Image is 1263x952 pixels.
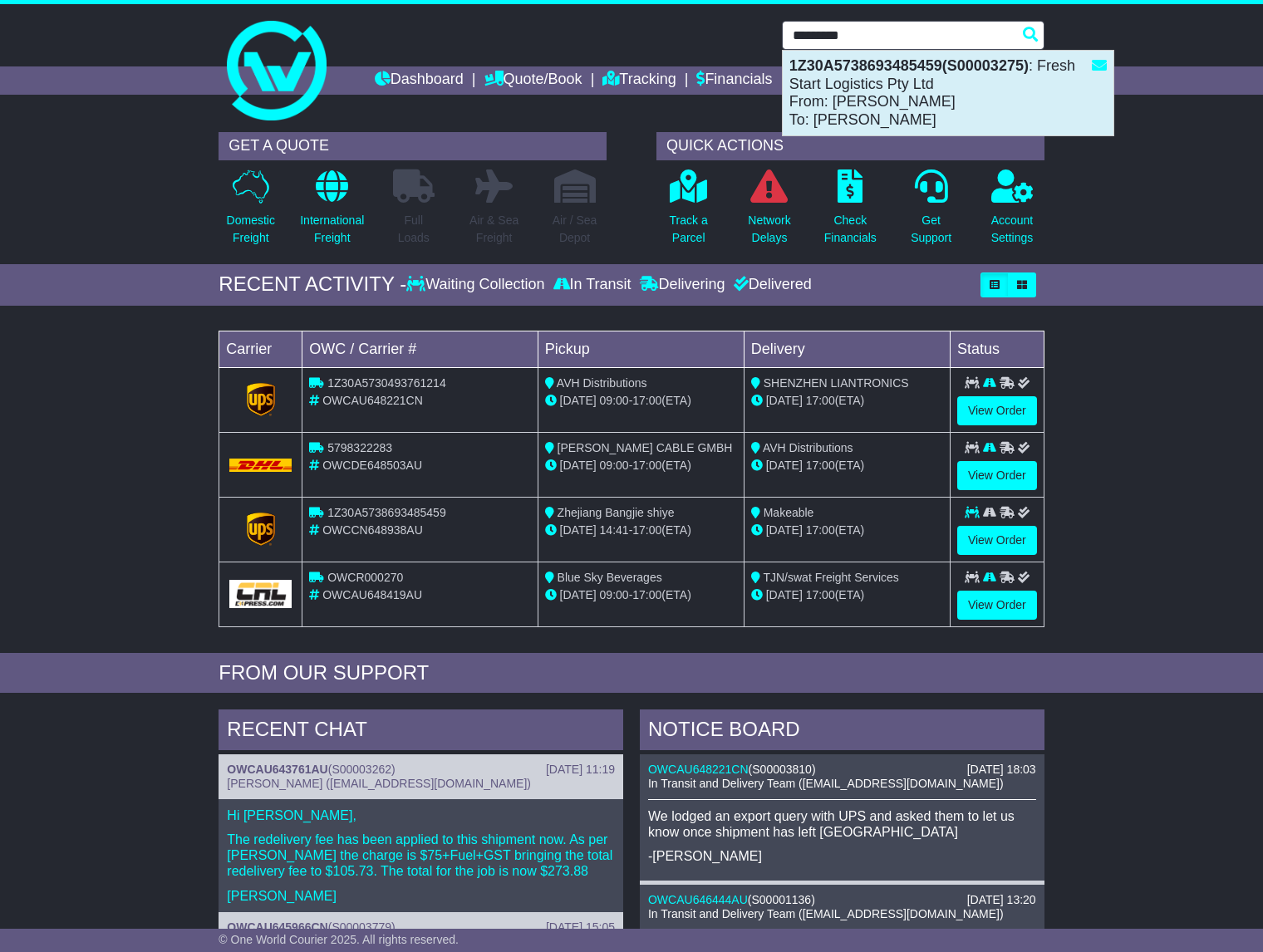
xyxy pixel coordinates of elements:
[327,506,445,519] span: 1Z30A5738693485459
[911,212,951,247] p: Get Support
[766,394,803,407] span: [DATE]
[748,212,790,247] p: Network Delays
[545,522,737,539] div: - (ETA)
[764,376,909,390] span: SHENZHEN LIANTRONICS
[632,459,661,472] span: 17:00
[219,132,607,160] div: GET A QUOTE
[322,588,422,601] span: OWCAU648419AU
[669,169,709,256] a: Track aParcel
[632,523,661,537] span: 17:00
[670,212,708,247] p: Track a Parcel
[957,526,1037,555] a: View Order
[751,522,943,539] div: (ETA)
[648,777,1004,790] span: In Transit and Delivery Team ([EMAIL_ADDRESS][DOMAIN_NAME])
[696,66,772,95] a: Financials
[545,586,737,604] div: - (ETA)
[600,394,629,407] span: 09:00
[967,893,1036,907] div: [DATE] 13:20
[227,763,615,777] div: ( )
[806,394,835,407] span: 17:00
[299,169,365,256] a: InternationalFreight
[950,331,1044,367] td: Status
[558,441,733,454] span: [PERSON_NAME] CABLE GMBH
[327,571,403,584] span: OWCR000270
[227,832,615,880] p: The redelivery fee has been applied to this shipment now. As per [PERSON_NAME] the charge is $75+...
[219,661,1044,685] div: FROM OUR SUPPORT
[227,920,615,935] div: ( )
[227,212,275,247] p: Domestic Freight
[600,459,629,472] span: 09:00
[229,459,292,472] img: DHL.png
[648,893,1036,907] div: ( )
[751,457,943,474] div: (ETA)
[764,506,814,519] span: Makeable
[602,66,676,95] a: Tracking
[302,331,538,367] td: OWC / Carrier #
[560,394,597,407] span: [DATE]
[766,523,803,537] span: [DATE]
[752,763,812,776] span: S00003810
[229,580,292,608] img: GetCarrierServiceLogo
[560,588,597,601] span: [DATE]
[957,591,1037,620] a: View Order
[751,392,943,410] div: (ETA)
[546,763,615,777] div: [DATE] 11:19
[546,920,615,935] div: [DATE] 15:05
[957,396,1037,425] a: View Order
[823,169,877,256] a: CheckFinancials
[553,212,597,247] p: Air / Sea Depot
[549,276,636,294] div: In Transit
[656,132,1044,160] div: QUICK ACTIONS
[560,459,597,472] span: [DATE]
[557,376,647,390] span: AVH Distributions
[806,588,835,601] span: 17:00
[227,777,531,790] span: [PERSON_NAME] ([EMAIL_ADDRESS][DOMAIN_NAME])
[247,513,275,546] img: GetCarrierServiceLogo
[560,523,597,537] span: [DATE]
[648,808,1036,840] p: We lodged an export query with UPS and asked them to let us know once shipment has left [GEOGRAPH...
[632,394,661,407] span: 17:00
[990,169,1034,256] a: AccountSettings
[744,331,950,367] td: Delivery
[219,272,406,297] div: RECENT ACTIVITY -
[806,523,835,537] span: 17:00
[991,212,1034,247] p: Account Settings
[538,331,744,367] td: Pickup
[789,57,1029,74] strong: 1Z30A5738693485459(S00003275)
[751,893,811,906] span: S00001136
[648,763,749,776] a: OWCAU648221CN
[648,763,1036,777] div: ( )
[910,169,952,256] a: GetSupport
[751,586,943,604] div: (ETA)
[332,920,391,934] span: S00003779
[763,571,898,584] span: TJN/swat Freight Services
[967,763,1036,777] div: [DATE] 18:03
[545,457,737,474] div: - (ETA)
[227,920,327,934] a: OWCAU645966CN
[640,709,1044,754] div: NOTICE BOARD
[327,376,445,390] span: 1Z30A5730493761214
[226,169,276,256] a: DomesticFreight
[806,459,835,472] span: 17:00
[227,763,327,776] a: OWCAU643761AU
[300,212,364,247] p: International Freight
[322,459,422,472] span: OWCDE648503AU
[327,441,392,454] span: 5798322283
[957,461,1037,490] a: View Order
[730,276,812,294] div: Delivered
[558,571,662,584] span: Blue Sky Beverages
[636,276,730,294] div: Delivering
[545,392,737,410] div: - (ETA)
[247,383,275,416] img: GetCarrierServiceLogo
[648,848,1036,864] p: -[PERSON_NAME]
[322,394,423,407] span: OWCAU648221CN
[375,66,464,95] a: Dashboard
[219,933,459,946] span: © One World Courier 2025. All rights reserved.
[632,588,661,601] span: 17:00
[783,51,1113,135] div: : Fresh Start Logistics Pty Ltd From: [PERSON_NAME] To: [PERSON_NAME]
[469,212,518,247] p: Air & Sea Freight
[227,807,615,823] p: Hi [PERSON_NAME],
[824,212,877,247] p: Check Financials
[322,523,423,537] span: OWCCN648938AU
[406,276,548,294] div: Waiting Collection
